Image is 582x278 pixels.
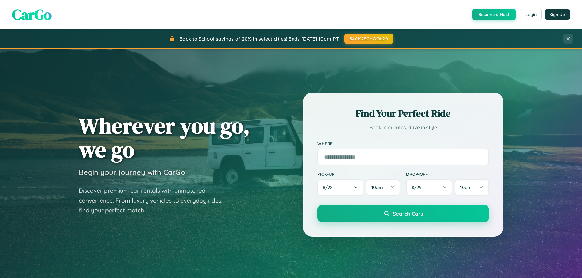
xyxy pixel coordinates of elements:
button: 10am [366,179,400,196]
span: 10am [460,185,472,190]
p: Book in minutes, drive in style [317,123,489,132]
label: Drop-off [406,172,489,177]
label: Pick-up [317,172,400,177]
span: Back to School savings of 20% in select cities! Ends [DATE] 10am PT. [179,36,339,42]
button: 8/29 [406,179,452,196]
label: Where [317,141,489,146]
button: 10am [455,179,489,196]
h2: Find Your Perfect Ride [317,107,489,120]
button: Login [520,9,542,20]
h3: Begin your journey with CarGo [79,168,185,177]
span: 8 / 28 [323,185,336,190]
p: Discover premium car rentals with unmatched convenience. From luxury vehicles to everyday rides, ... [79,186,230,215]
h1: Wherever you go, we go [79,114,250,162]
button: Become a Host [472,9,516,20]
span: CarGo [12,5,52,25]
button: BACK2SCHOOL20 [344,34,393,44]
button: 8/28 [317,179,363,196]
span: 10am [371,185,383,190]
button: Search Cars [317,205,489,222]
span: Search Cars [393,210,423,217]
button: Sign Up [545,9,570,20]
span: 8 / 29 [412,185,424,190]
